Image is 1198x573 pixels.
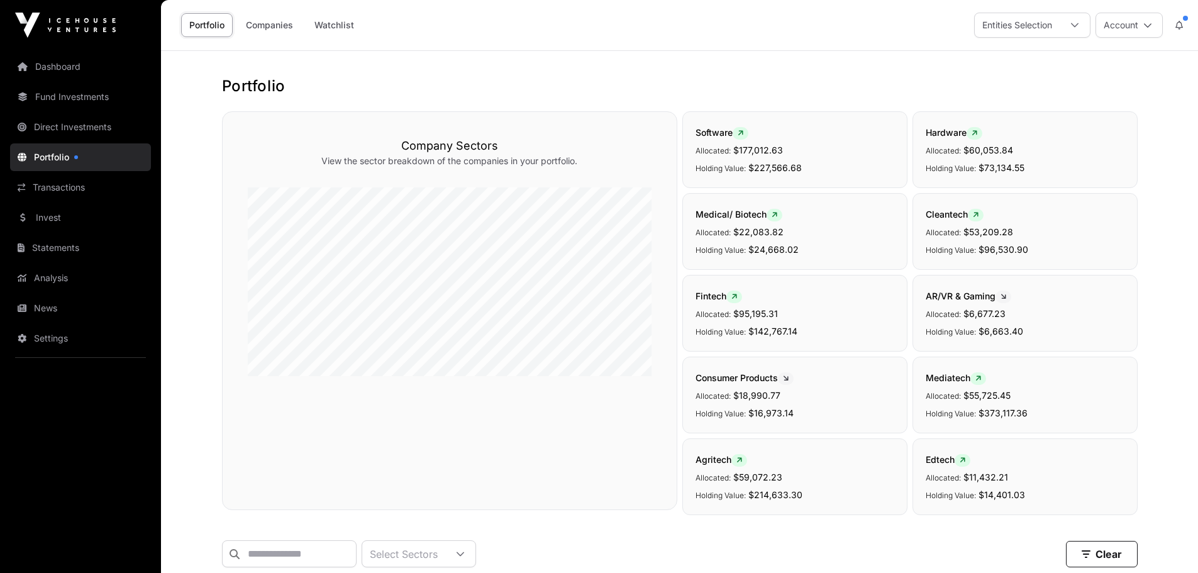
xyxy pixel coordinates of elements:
span: $73,134.55 [979,162,1024,173]
span: Holding Value: [696,245,746,255]
span: $95,195.31 [733,308,778,319]
button: Account [1095,13,1163,38]
span: $142,767.14 [748,326,797,337]
span: $11,432.21 [963,472,1008,482]
span: Holding Value: [926,491,976,500]
span: $14,401.03 [979,489,1025,500]
span: $6,677.23 [963,308,1006,319]
span: Allocated: [926,309,961,319]
span: $24,668.02 [748,244,799,255]
span: $60,053.84 [963,145,1013,155]
span: Medical/ Biotech [696,209,782,220]
span: Allocated: [696,473,731,482]
span: Holding Value: [696,327,746,337]
a: Statements [10,234,151,262]
a: News [10,294,151,322]
span: $96,530.90 [979,244,1028,255]
a: Portfolio [10,143,151,171]
span: Hardware [926,127,982,138]
a: Analysis [10,264,151,292]
span: Cleantech [926,209,984,220]
span: $16,973.14 [748,408,794,418]
span: $177,012.63 [733,145,783,155]
button: Clear [1066,541,1138,567]
span: Allocated: [926,473,961,482]
p: View the sector breakdown of the companies in your portfolio. [248,155,652,167]
span: $55,725.45 [963,390,1011,401]
span: Allocated: [696,309,731,319]
span: $373,117.36 [979,408,1028,418]
span: $18,990.77 [733,390,780,401]
span: Holding Value: [926,245,976,255]
span: $214,633.30 [748,489,802,500]
a: Direct Investments [10,113,151,141]
span: Edtech [926,454,970,465]
a: Companies [238,13,301,37]
div: Entities Selection [975,13,1060,37]
span: Agritech [696,454,747,465]
a: Invest [10,204,151,231]
span: Allocated: [926,146,961,155]
div: Select Sectors [362,541,445,567]
span: Holding Value: [926,409,976,418]
a: Transactions [10,174,151,201]
h3: Company Sectors [248,137,652,155]
span: Holding Value: [696,491,746,500]
span: Allocated: [926,228,961,237]
span: Allocated: [696,228,731,237]
a: Dashboard [10,53,151,81]
span: Mediatech [926,372,986,383]
span: Consumer Products [696,372,794,383]
span: Holding Value: [926,164,976,173]
span: Holding Value: [926,327,976,337]
span: AR/VR & Gaming [926,291,1011,301]
span: $227,566.68 [748,162,802,173]
a: Settings [10,325,151,352]
span: Holding Value: [696,164,746,173]
span: Allocated: [696,391,731,401]
img: Icehouse Ventures Logo [15,13,116,38]
span: Fintech [696,291,742,301]
a: Portfolio [181,13,233,37]
span: $6,663.40 [979,326,1023,337]
h1: Portfolio [222,76,1138,96]
a: Fund Investments [10,83,151,111]
iframe: Chat Widget [1135,513,1198,573]
span: Holding Value: [696,409,746,418]
span: Allocated: [926,391,961,401]
span: $22,083.82 [733,226,784,237]
span: $53,209.28 [963,226,1013,237]
span: Allocated: [696,146,731,155]
a: Watchlist [306,13,362,37]
span: Software [696,127,748,138]
span: $59,072.23 [733,472,782,482]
